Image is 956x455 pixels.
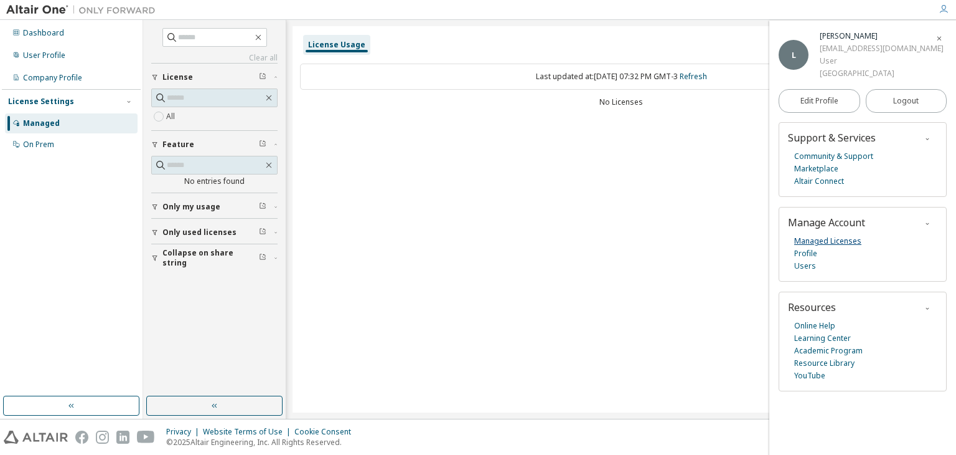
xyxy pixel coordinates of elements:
[259,202,266,212] span: Clear filter
[259,253,266,263] span: Clear filter
[23,28,64,38] div: Dashboard
[166,437,358,448] p: © 2025 Altair Engineering, Inc. All Rights Reserved.
[162,228,237,237] span: Only used licenses
[166,427,203,437] div: Privacy
[162,248,259,268] span: Collapse on share string
[779,89,860,113] a: Edit Profile
[151,131,278,158] button: Feature
[23,73,82,83] div: Company Profile
[151,219,278,246] button: Only used licenses
[23,140,54,150] div: On Prem
[23,118,60,128] div: Managed
[300,64,942,90] div: Last updated at: [DATE] 07:32 PM GMT-3
[794,345,863,357] a: Academic Program
[794,320,835,332] a: Online Help
[294,427,358,437] div: Cookie Consent
[794,332,851,345] a: Learning Center
[794,235,861,247] a: Managed Licenses
[6,4,162,16] img: Altair One
[794,370,825,382] a: YouTube
[259,228,266,237] span: Clear filter
[162,140,194,150] span: Feature
[23,50,65,60] div: User Profile
[75,431,88,444] img: facebook.svg
[794,175,844,188] a: Altair Connect
[792,50,796,60] span: L
[794,163,838,175] a: Marketplace
[166,109,177,124] label: All
[794,260,816,272] a: Users
[800,96,838,106] span: Edit Profile
[788,131,876,145] span: Support & Services
[151,53,278,63] a: Clear all
[8,97,74,107] div: License Settings
[794,357,855,370] a: Resource Library
[151,244,278,272] button: Collapse on share string
[96,431,109,444] img: instagram.svg
[162,72,193,82] span: License
[820,67,944,80] div: [GEOGRAPHIC_DATA]
[788,216,865,229] span: Manage Account
[162,202,220,212] span: Only my usage
[866,89,947,113] button: Logout
[151,176,278,186] div: No entries found
[151,193,278,221] button: Only my usage
[794,150,873,163] a: Community & Support
[259,72,266,82] span: Clear filter
[116,431,129,444] img: linkedin.svg
[788,300,836,314] span: Resources
[300,97,942,107] div: No Licenses
[259,140,266,150] span: Clear filter
[820,30,944,42] div: Luiza Penha
[203,427,294,437] div: Website Terms of Use
[680,71,707,82] a: Refresh
[151,64,278,91] button: License
[308,40,365,50] div: License Usage
[4,431,68,444] img: altair_logo.svg
[893,95,919,107] span: Logout
[820,42,944,55] div: [EMAIL_ADDRESS][DOMAIN_NAME]
[794,247,817,260] a: Profile
[820,55,944,67] div: User
[137,431,155,444] img: youtube.svg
